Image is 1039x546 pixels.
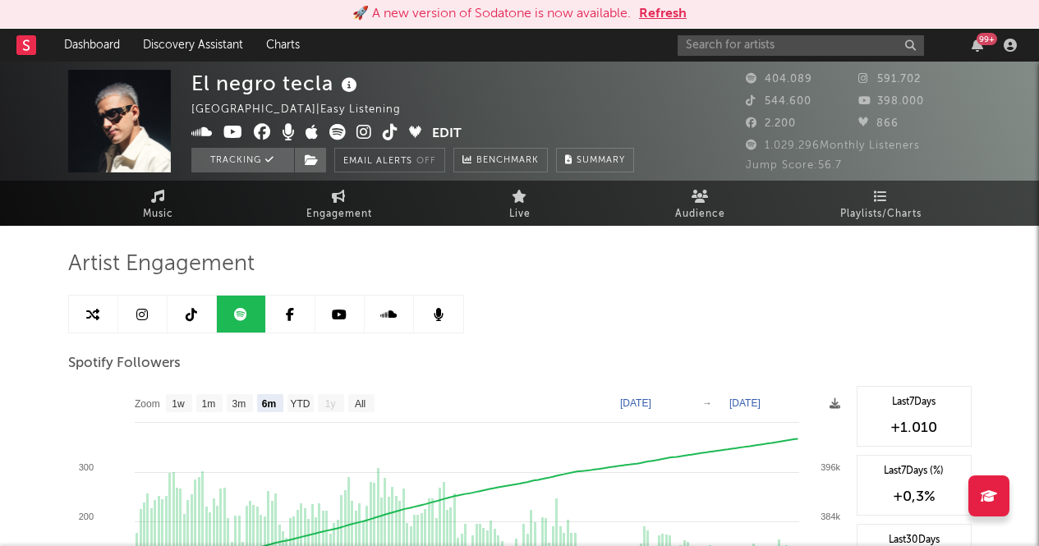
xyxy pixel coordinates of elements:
span: Engagement [306,204,372,224]
button: Edit [432,124,462,145]
div: 🚀 A new version of Sodatone is now available. [352,4,631,24]
span: 404.089 [746,74,812,85]
div: Last 7 Days [866,395,963,410]
text: 1y [324,398,335,410]
text: YTD [290,398,310,410]
div: [GEOGRAPHIC_DATA] | Easy Listening [191,100,420,120]
button: Refresh [639,4,687,24]
div: El negro tecla [191,70,361,97]
a: Playlists/Charts [791,181,972,226]
input: Search for artists [678,35,924,56]
text: 300 [78,462,93,472]
a: Discovery Assistant [131,29,255,62]
span: Audience [675,204,725,224]
a: Dashboard [53,29,131,62]
span: Artist Engagement [68,255,255,274]
a: Music [68,181,249,226]
span: Summary [577,156,625,165]
text: 6m [261,398,275,410]
span: 866 [858,118,899,129]
a: Live [430,181,610,226]
span: Playlists/Charts [840,204,922,224]
span: 544.600 [746,96,811,107]
text: → [702,397,712,409]
text: 1m [201,398,215,410]
div: 99 + [977,33,997,45]
text: Zoom [135,398,160,410]
a: Benchmark [453,148,548,172]
text: All [354,398,365,410]
span: Jump Score: 56.7 [746,160,842,171]
text: [DATE] [729,397,761,409]
text: 396k [821,462,840,472]
div: +0,3 % [866,487,963,507]
button: Email AlertsOff [334,148,445,172]
em: Off [416,157,436,166]
span: Benchmark [476,151,539,171]
span: Spotify Followers [68,354,181,374]
span: 591.702 [858,74,921,85]
a: Engagement [249,181,430,226]
span: 398.000 [858,96,924,107]
div: Last 7 Days (%) [866,464,963,479]
span: Live [509,204,531,224]
button: Tracking [191,148,294,172]
span: 1.029.296 Monthly Listeners [746,140,920,151]
div: +1.010 [866,418,963,438]
text: 3m [232,398,246,410]
button: 99+ [972,39,983,52]
a: Audience [610,181,791,226]
text: 384k [821,512,840,521]
text: 1w [172,398,185,410]
button: Summary [556,148,634,172]
text: [DATE] [620,397,651,409]
a: Charts [255,29,311,62]
text: 200 [78,512,93,521]
span: 2.200 [746,118,796,129]
span: Music [143,204,173,224]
